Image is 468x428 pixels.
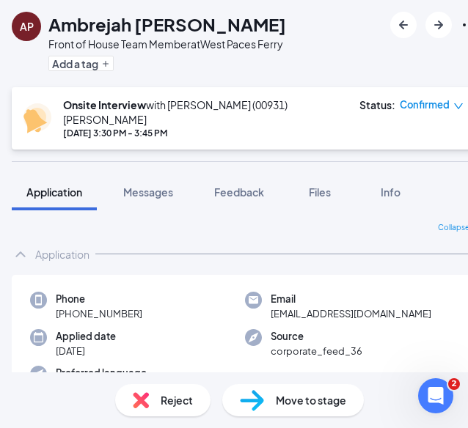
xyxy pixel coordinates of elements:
[390,12,417,38] button: ArrowLeftNew
[56,344,116,358] span: [DATE]
[271,306,431,321] span: [EMAIL_ADDRESS][DOMAIN_NAME]
[359,97,395,112] div: Status :
[48,37,286,51] div: Front of House Team Member at West Paces Ferry
[381,185,401,199] span: Info
[20,19,34,34] div: AP
[56,306,142,321] span: [PHONE_NUMBER]
[448,378,460,390] span: 2
[48,12,286,37] h1: Ambrejah [PERSON_NAME]
[214,185,264,199] span: Feedback
[418,378,453,413] iframe: Intercom live chat
[276,392,346,408] span: Move to stage
[271,329,362,344] span: Source
[271,344,362,358] span: corporate_feed_36
[271,292,431,306] span: Email
[395,16,412,34] svg: ArrowLeftNew
[430,16,447,34] svg: ArrowRight
[56,292,142,306] span: Phone
[309,185,331,199] span: Files
[63,98,146,111] b: Onsite Interview
[56,329,116,344] span: Applied date
[48,56,114,71] button: PlusAdd a tag
[63,127,345,139] div: [DATE] 3:30 PM - 3:45 PM
[26,185,82,199] span: Application
[453,101,464,111] span: down
[400,97,450,112] span: Confirmed
[56,366,147,380] span: Preferred language
[425,12,452,38] button: ArrowRight
[123,185,173,199] span: Messages
[63,97,345,127] div: with [PERSON_NAME] (00931) [PERSON_NAME]
[101,59,110,68] svg: Plus
[161,392,193,408] span: Reject
[12,246,29,263] svg: ChevronUp
[35,247,89,262] div: Application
